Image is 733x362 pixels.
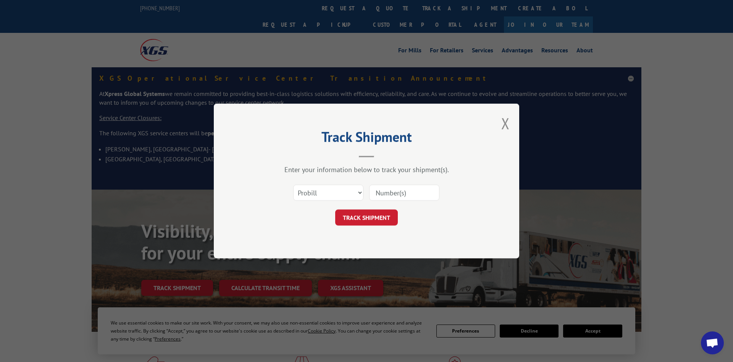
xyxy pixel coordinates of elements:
[252,165,481,174] div: Enter your information below to track your shipment(s).
[252,131,481,146] h2: Track Shipment
[701,331,724,354] a: Open chat
[501,113,510,133] button: Close modal
[335,209,398,226] button: TRACK SHIPMENT
[369,185,439,201] input: Number(s)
